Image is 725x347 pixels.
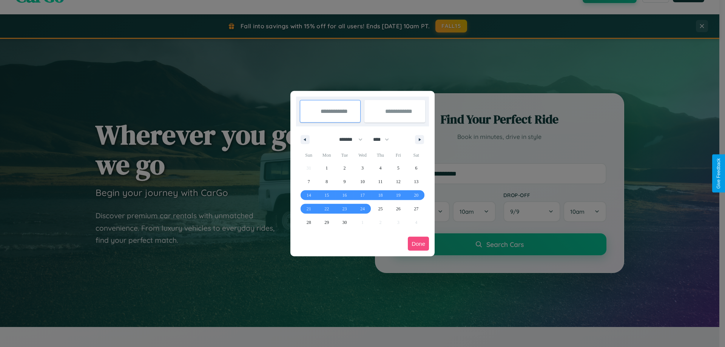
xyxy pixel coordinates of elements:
[360,175,365,188] span: 10
[336,175,353,188] button: 9
[336,149,353,161] span: Tue
[353,202,371,216] button: 24
[372,188,389,202] button: 18
[324,216,329,229] span: 29
[324,202,329,216] span: 22
[300,202,318,216] button: 21
[300,149,318,161] span: Sun
[318,161,335,175] button: 1
[344,175,346,188] span: 9
[360,202,365,216] span: 24
[307,202,311,216] span: 21
[389,175,407,188] button: 12
[407,161,425,175] button: 6
[397,161,400,175] span: 5
[336,216,353,229] button: 30
[396,188,401,202] span: 19
[318,202,335,216] button: 22
[396,175,401,188] span: 12
[415,161,417,175] span: 6
[300,188,318,202] button: 14
[342,188,347,202] span: 16
[360,188,365,202] span: 17
[389,202,407,216] button: 26
[378,188,383,202] span: 18
[300,175,318,188] button: 7
[353,149,371,161] span: Wed
[307,216,311,229] span: 28
[344,161,346,175] span: 2
[414,202,418,216] span: 27
[407,188,425,202] button: 20
[325,161,328,175] span: 1
[336,188,353,202] button: 16
[325,175,328,188] span: 8
[353,188,371,202] button: 17
[389,161,407,175] button: 5
[414,175,418,188] span: 13
[324,188,329,202] span: 15
[372,149,389,161] span: Thu
[407,175,425,188] button: 13
[353,175,371,188] button: 10
[318,216,335,229] button: 29
[342,202,347,216] span: 23
[378,202,383,216] span: 25
[300,216,318,229] button: 28
[389,149,407,161] span: Fri
[308,175,310,188] span: 7
[353,161,371,175] button: 3
[336,161,353,175] button: 2
[372,202,389,216] button: 25
[408,237,429,251] button: Done
[379,161,381,175] span: 4
[396,202,401,216] span: 26
[336,202,353,216] button: 23
[716,158,721,189] div: Give Feedback
[407,149,425,161] span: Sat
[361,161,364,175] span: 3
[414,188,418,202] span: 20
[307,188,311,202] span: 14
[318,149,335,161] span: Mon
[389,188,407,202] button: 19
[342,216,347,229] span: 30
[372,161,389,175] button: 4
[318,188,335,202] button: 15
[378,175,383,188] span: 11
[318,175,335,188] button: 8
[407,202,425,216] button: 27
[372,175,389,188] button: 11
